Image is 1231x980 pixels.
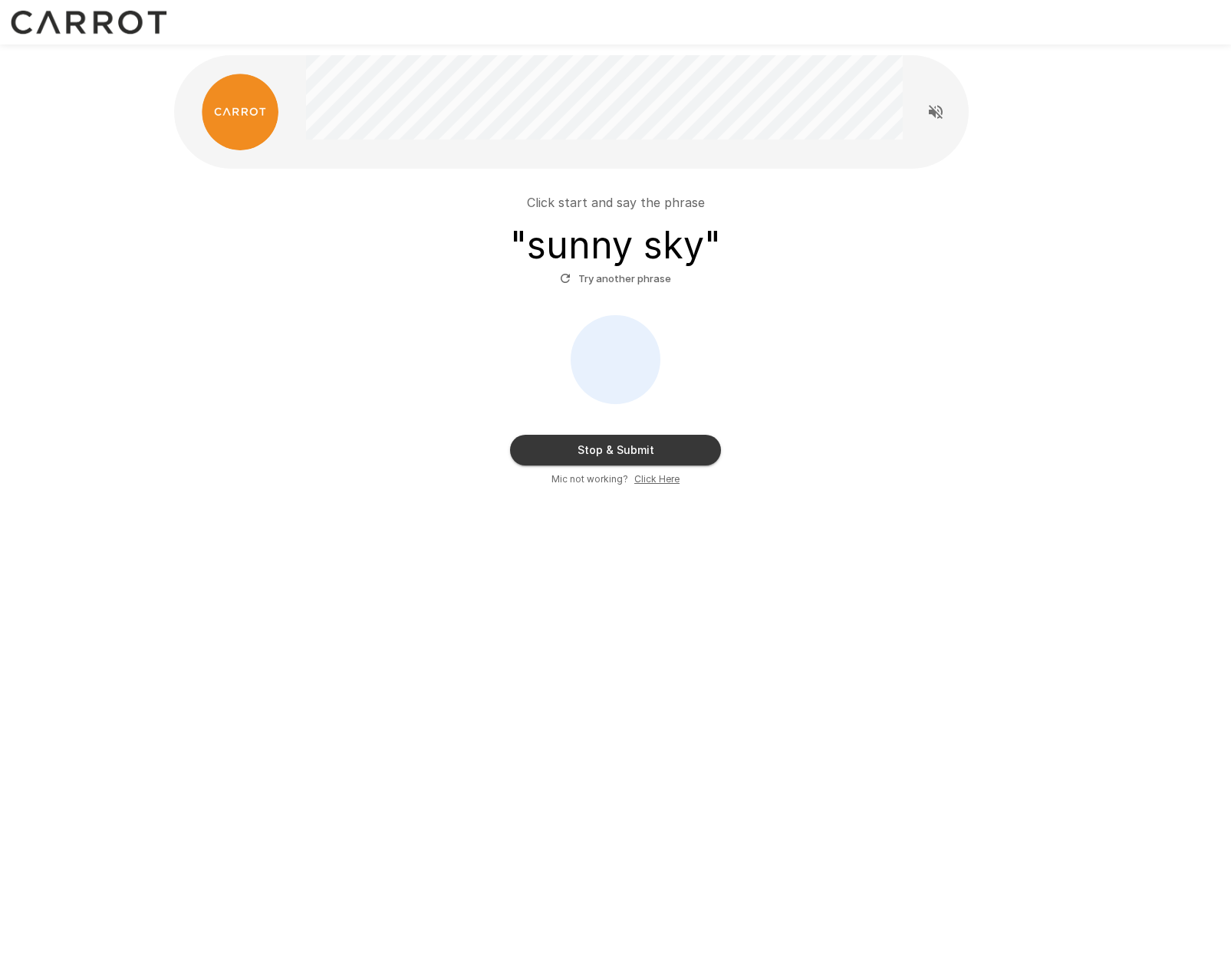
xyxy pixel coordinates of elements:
u: Click Here [634,473,680,485]
button: Stop & Submit [510,435,721,465]
span: Mic not working? [551,472,628,487]
button: Read questions aloud [920,97,951,127]
p: Click start and say the phrase [527,193,705,212]
h3: " sunny sky " [510,224,721,267]
img: carrot_logo.png [202,74,278,150]
button: Try another phrase [556,267,675,291]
